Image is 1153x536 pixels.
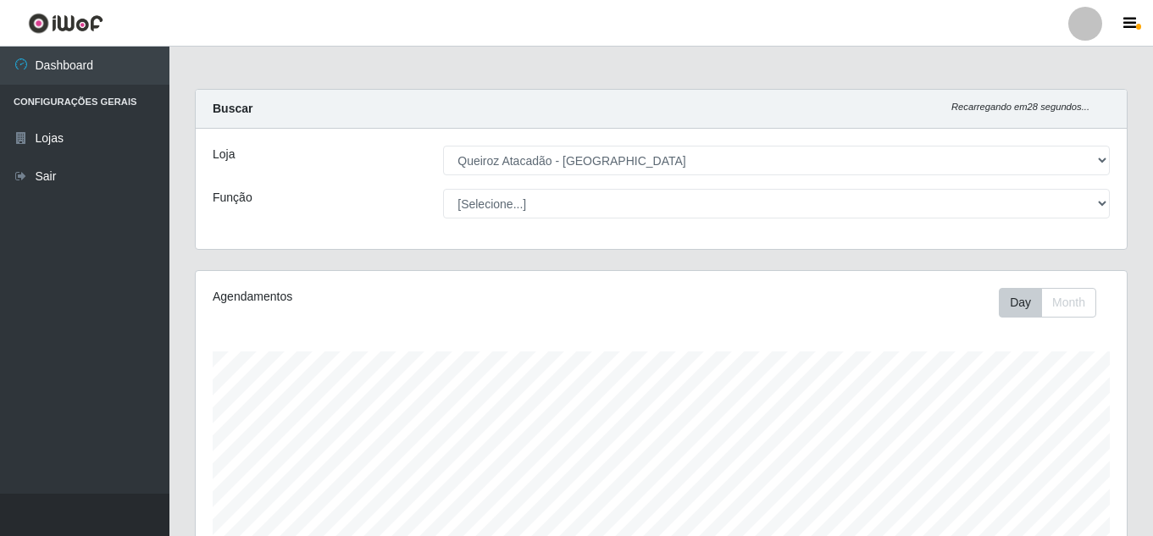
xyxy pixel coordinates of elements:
[213,288,572,306] div: Agendamentos
[1041,288,1096,318] button: Month
[999,288,1096,318] div: First group
[951,102,1089,112] i: Recarregando em 28 segundos...
[28,13,103,34] img: CoreUI Logo
[999,288,1110,318] div: Toolbar with button groups
[213,189,252,207] label: Função
[213,146,235,163] label: Loja
[213,102,252,115] strong: Buscar
[999,288,1042,318] button: Day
